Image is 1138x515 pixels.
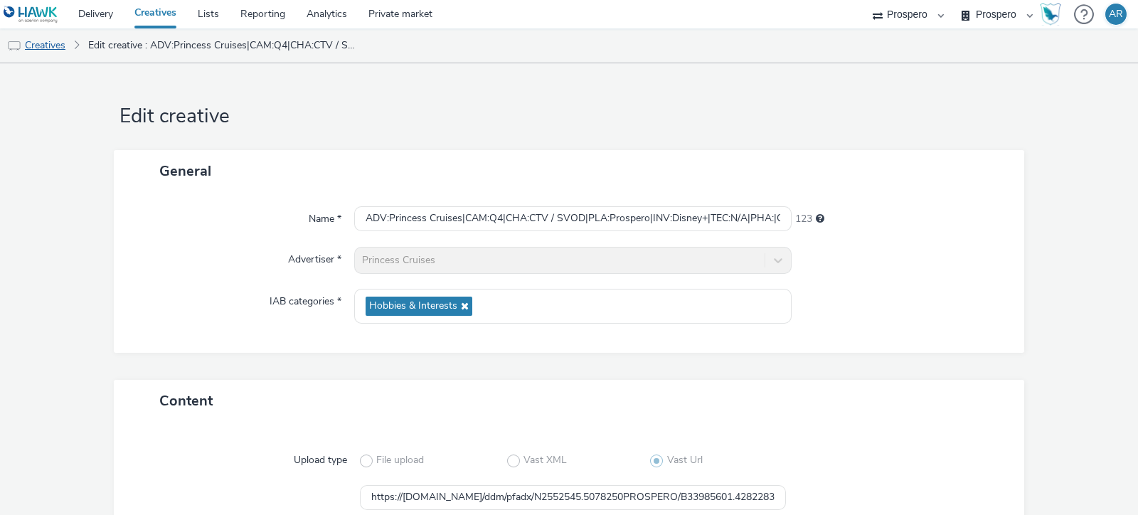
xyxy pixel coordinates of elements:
span: Vast XML [523,453,567,467]
span: Content [159,391,213,410]
img: Hawk Academy [1040,3,1061,26]
input: Name [354,206,792,231]
span: General [159,161,211,181]
div: AR [1109,4,1123,25]
a: Edit creative : ADV:Princess Cruises|CAM:Q4|CHA:CTV / SVOD|PLA:Prospero|INV:Disney+|TEC:N/A|PHA:|... [81,28,366,63]
img: undefined Logo [4,6,58,23]
label: Upload type [288,447,353,467]
a: Hawk Academy [1040,3,1067,26]
span: 123 [795,212,812,226]
span: Hobbies & Interests [369,300,457,312]
span: Vast Url [667,453,703,467]
label: Name * [303,206,347,226]
label: IAB categories * [264,289,347,309]
div: Maximum 255 characters [816,212,824,226]
input: Vast URL [360,485,786,510]
img: tv [7,39,21,53]
span: File upload [376,453,424,467]
label: Advertiser * [282,247,347,267]
h1: Edit creative [114,103,1024,130]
